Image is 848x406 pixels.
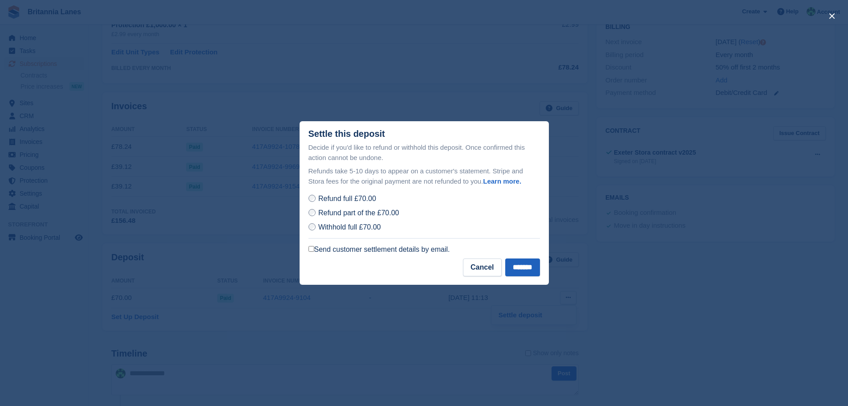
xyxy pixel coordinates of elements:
[308,223,316,230] input: Withhold full £70.00
[483,177,521,185] a: Learn more.
[318,195,376,202] span: Refund full £70.00
[308,143,540,163] p: Decide if you'd like to refund or withhold this deposit. Once confirmed this action cannot be und...
[318,209,399,217] span: Refund part of the £70.00
[308,209,316,216] input: Refund part of the £70.00
[308,246,314,252] input: Send customer settlement details by email.
[308,129,385,139] div: Settle this deposit
[463,258,501,276] button: Cancel
[308,245,450,254] label: Send customer settlement details by email.
[308,195,316,202] input: Refund full £70.00
[308,166,540,186] p: Refunds take 5-10 days to appear on a customer's statement. Stripe and Stora fees for the origina...
[318,223,381,231] span: Withhold full £70.00
[825,9,839,23] button: close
